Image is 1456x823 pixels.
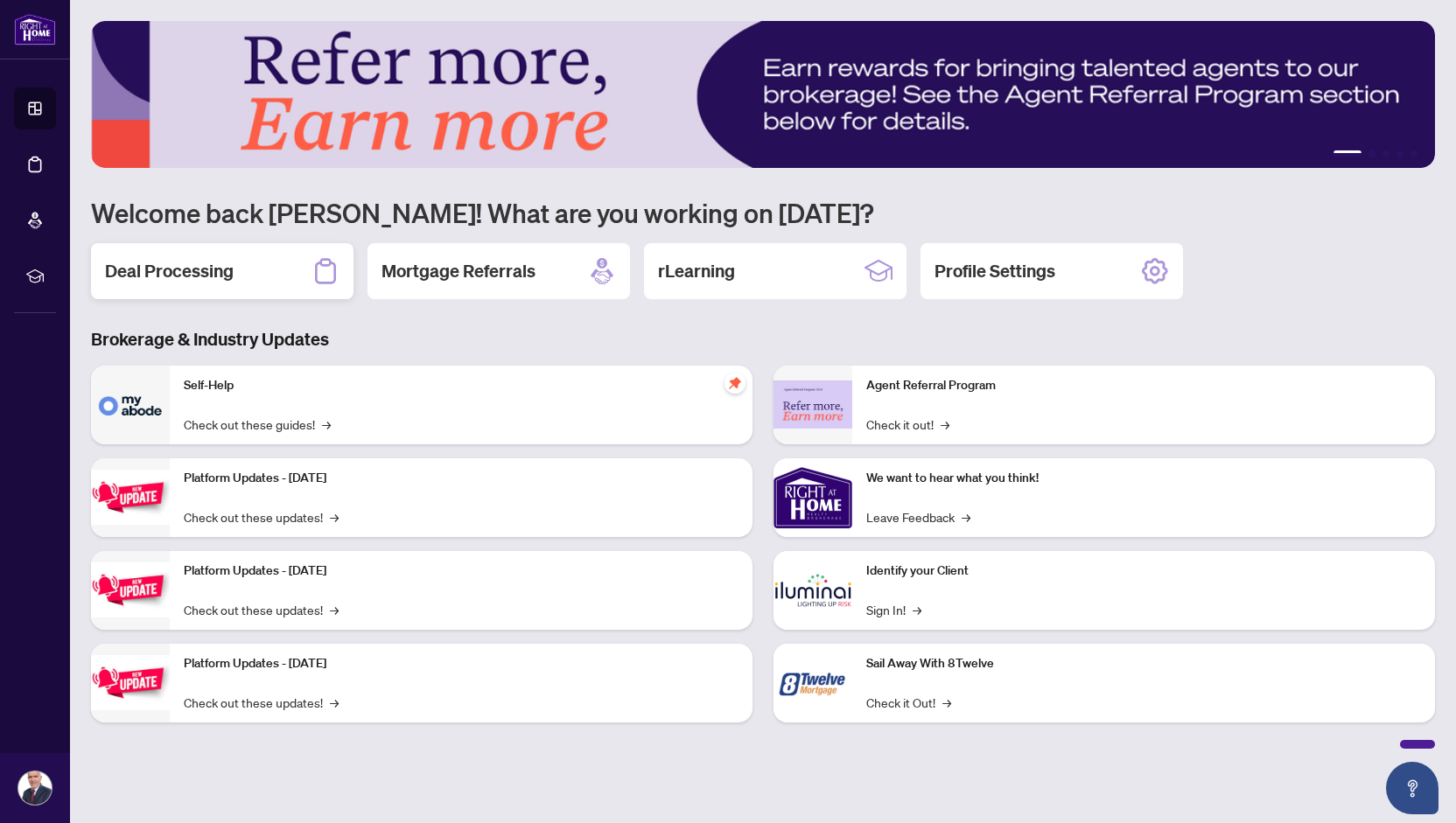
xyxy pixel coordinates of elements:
a: Check it out!→ [866,415,949,434]
button: 2 [1368,150,1375,157]
p: Platform Updates - [DATE] [184,469,738,488]
img: Platform Updates - July 21, 2025 [91,470,170,525]
span: → [941,415,949,434]
a: Check out these guides!→ [184,415,331,434]
img: Platform Updates - June 23, 2025 [91,655,170,710]
button: Open asap [1386,762,1438,814]
img: Platform Updates - July 8, 2025 [91,562,170,617]
span: → [962,507,970,527]
span: → [322,415,331,434]
h2: Mortgage Referrals [381,259,535,283]
a: Check out these updates!→ [184,507,339,527]
a: Check out these updates!→ [184,693,339,712]
p: Platform Updates - [DATE] [184,561,738,581]
span: → [330,600,339,619]
h2: Deal Processing [105,259,234,283]
img: Agent Referral Program [773,380,852,429]
a: Sign In!→ [866,600,921,619]
span: → [330,693,339,712]
img: Slide 0 [91,21,1435,168]
img: logo [14,13,56,45]
span: → [330,507,339,527]
img: Sail Away With 8Twelve [773,644,852,722]
span: → [913,600,921,619]
h3: Brokerage & Industry Updates [91,327,1435,352]
h2: rLearning [658,259,735,283]
p: Identify your Client [866,561,1421,581]
img: Profile Icon [18,771,52,805]
p: Sail Away With 8Twelve [866,654,1421,673]
a: Leave Feedback→ [866,507,970,527]
button: 1 [1333,150,1361,157]
button: 3 [1382,150,1389,157]
p: We want to hear what you think! [866,469,1421,488]
img: We want to hear what you think! [773,458,852,537]
button: 4 [1396,150,1403,157]
p: Agent Referral Program [866,376,1421,395]
span: pushpin [724,373,745,394]
img: Identify your Client [773,551,852,630]
a: Check it Out!→ [866,693,951,712]
p: Self-Help [184,376,738,395]
button: 5 [1410,150,1417,157]
a: Check out these updates!→ [184,600,339,619]
p: Platform Updates - [DATE] [184,654,738,673]
h1: Welcome back [PERSON_NAME]! What are you working on [DATE]? [91,196,1435,229]
span: → [942,693,951,712]
img: Self-Help [91,366,170,444]
h2: Profile Settings [934,259,1055,283]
